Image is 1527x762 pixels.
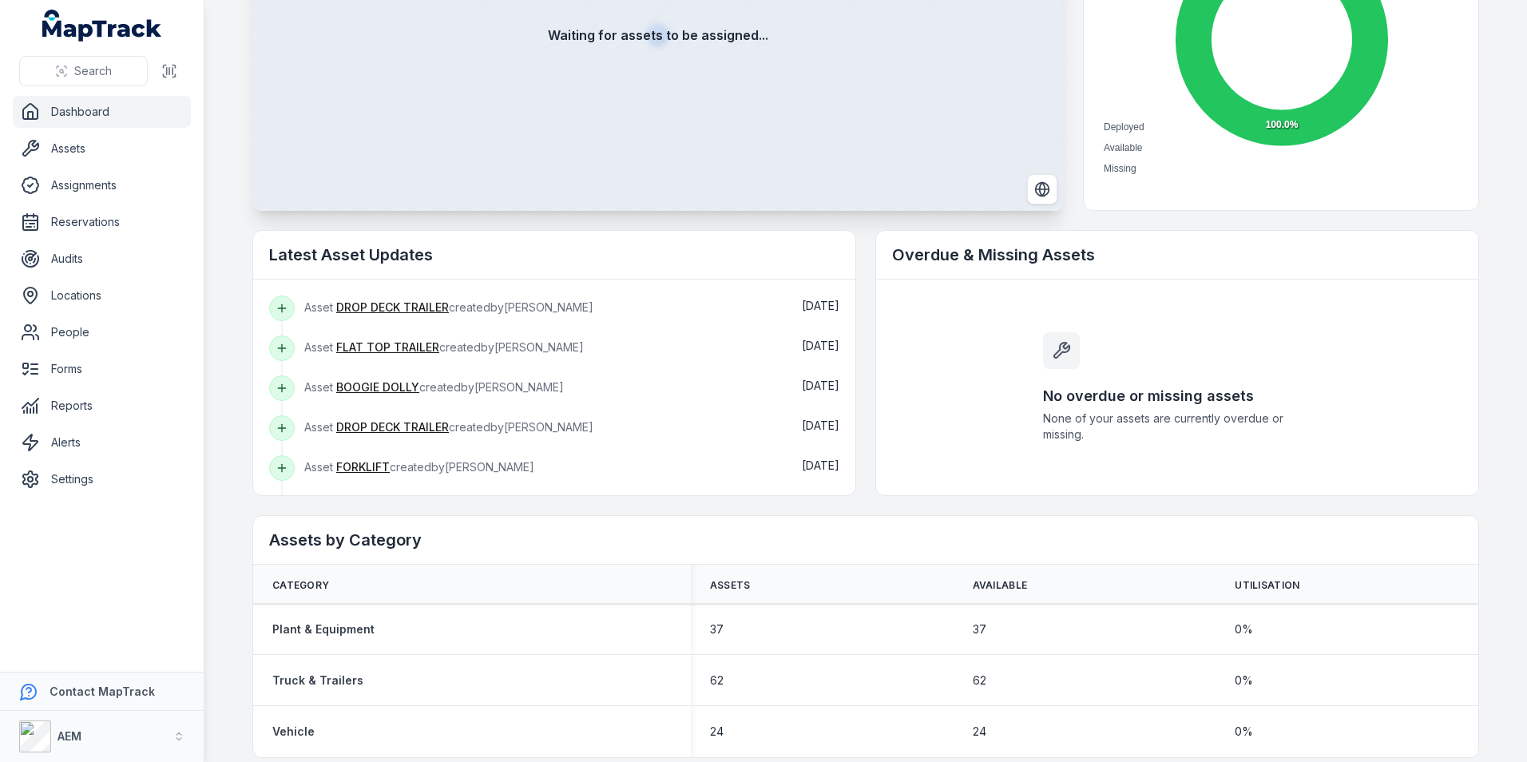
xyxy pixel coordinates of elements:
[802,379,839,392] time: 20/08/2025, 10:08:45 am
[802,379,839,392] span: [DATE]
[1043,385,1311,407] h3: No overdue or missing assets
[1235,673,1253,689] span: 0 %
[304,340,584,354] span: Asset created by [PERSON_NAME]
[710,621,724,637] span: 37
[272,724,315,740] a: Vehicle
[74,63,112,79] span: Search
[336,419,449,435] a: DROP DECK TRAILER
[710,579,751,592] span: Assets
[548,26,768,45] strong: Waiting for assets to be assigned...
[336,300,449,316] a: DROP DECK TRAILER
[336,379,419,395] a: BOOGIE DOLLY
[304,380,564,394] span: Asset created by [PERSON_NAME]
[50,685,155,698] strong: Contact MapTrack
[802,419,839,432] span: [DATE]
[304,460,534,474] span: Asset created by [PERSON_NAME]
[13,206,191,238] a: Reservations
[802,458,839,472] span: [DATE]
[973,579,1028,592] span: Available
[272,579,329,592] span: Category
[973,724,986,740] span: 24
[1104,142,1142,153] span: Available
[802,299,839,312] time: 20/08/2025, 10:08:45 am
[802,458,839,472] time: 20/08/2025, 10:08:45 am
[336,339,439,355] a: FLAT TOP TRAILER
[13,390,191,422] a: Reports
[802,419,839,432] time: 20/08/2025, 10:08:45 am
[802,339,839,352] span: [DATE]
[42,10,162,42] a: MapTrack
[13,243,191,275] a: Audits
[19,56,148,86] button: Search
[1235,621,1253,637] span: 0 %
[710,724,724,740] span: 24
[1104,163,1136,174] span: Missing
[272,621,375,637] a: Plant & Equipment
[802,339,839,352] time: 20/08/2025, 10:08:45 am
[13,133,191,165] a: Assets
[13,316,191,348] a: People
[1104,121,1144,133] span: Deployed
[892,244,1462,266] h2: Overdue & Missing Assets
[1235,579,1299,592] span: Utilisation
[802,299,839,312] span: [DATE]
[13,463,191,495] a: Settings
[272,673,363,689] a: Truck & Trailers
[13,96,191,128] a: Dashboard
[304,420,593,434] span: Asset created by [PERSON_NAME]
[13,280,191,312] a: Locations
[13,353,191,385] a: Forms
[973,621,986,637] span: 37
[58,729,81,743] strong: AEM
[1027,174,1057,204] button: Switch to Satellite View
[304,300,593,314] span: Asset created by [PERSON_NAME]
[13,427,191,458] a: Alerts
[710,673,724,689] span: 62
[269,244,839,266] h2: Latest Asset Updates
[13,169,191,201] a: Assignments
[1235,724,1253,740] span: 0 %
[269,529,1462,551] h2: Assets by Category
[336,459,390,475] a: FORKLIFT
[1043,411,1311,443] span: None of your assets are currently overdue or missing.
[973,673,986,689] span: 62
